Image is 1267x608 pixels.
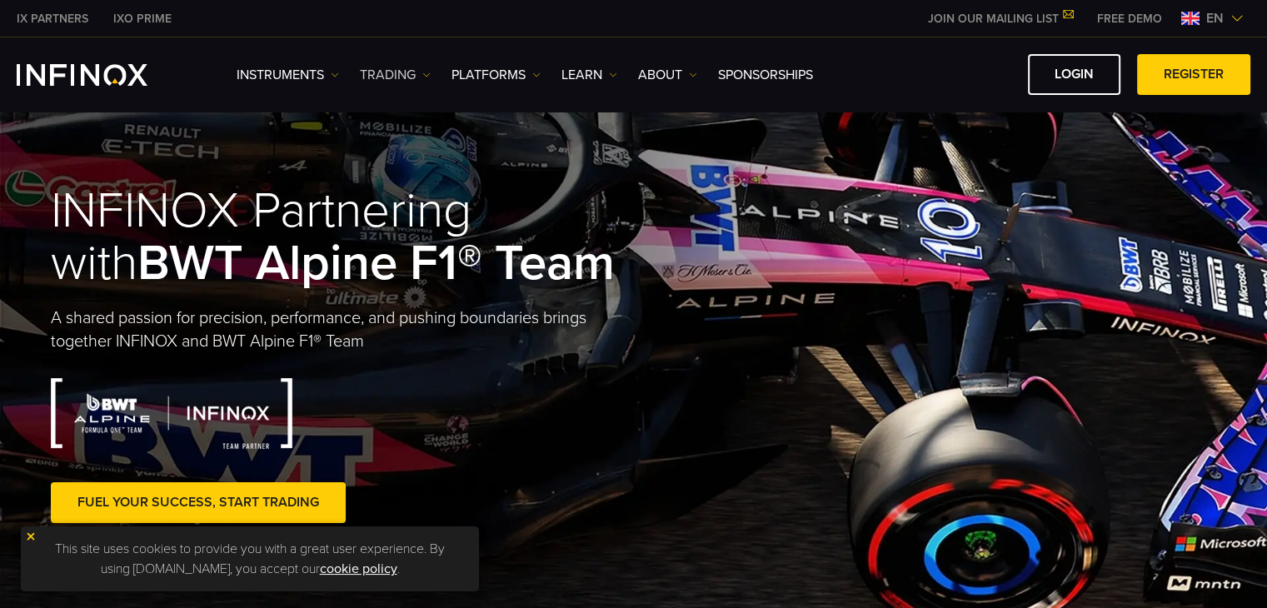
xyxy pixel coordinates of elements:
[51,482,346,523] a: FUEL YOUR SUCCESS, START TRADING
[1028,54,1120,95] a: LOGIN
[360,65,431,85] a: TRADING
[4,10,101,27] a: INFINOX
[561,65,617,85] a: Learn
[1137,54,1250,95] a: REGISTER
[51,185,634,290] h1: INFINOX Partnering with
[237,65,339,85] a: Instruments
[101,10,184,27] a: INFINOX
[320,561,397,577] a: cookie policy
[17,64,187,86] a: INFINOX Logo
[51,306,634,353] p: A shared passion for precision, performance, and pushing boundaries brings together INFINOX and B...
[1200,8,1230,28] span: en
[915,12,1085,26] a: JOIN OUR MAILING LIST
[451,65,541,85] a: PLATFORMS
[25,531,37,542] img: yellow close icon
[1085,10,1175,27] a: INFINOX MENU
[718,65,813,85] a: SPONSORSHIPS
[137,233,615,293] strong: BWT Alpine F1® Team
[638,65,697,85] a: ABOUT
[29,535,471,583] p: This site uses cookies to provide you with a great user experience. By using [DOMAIN_NAME], you a...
